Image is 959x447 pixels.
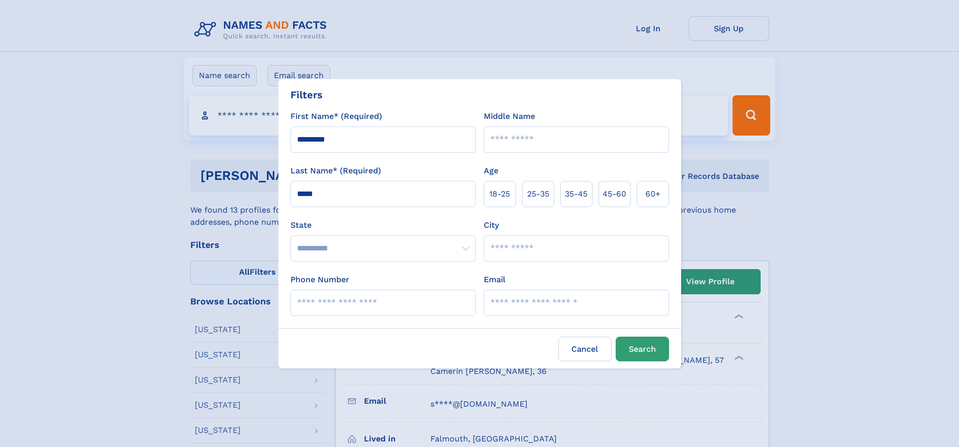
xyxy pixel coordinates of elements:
[290,219,476,231] label: State
[290,274,349,286] label: Phone Number
[484,274,505,286] label: Email
[565,188,587,200] span: 35‑45
[616,337,669,361] button: Search
[484,110,535,122] label: Middle Name
[290,87,323,102] div: Filters
[558,337,612,361] label: Cancel
[527,188,549,200] span: 25‑35
[290,165,381,177] label: Last Name* (Required)
[645,188,660,200] span: 60+
[489,188,510,200] span: 18‑25
[603,188,626,200] span: 45‑60
[290,110,382,122] label: First Name* (Required)
[484,219,499,231] label: City
[484,165,498,177] label: Age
